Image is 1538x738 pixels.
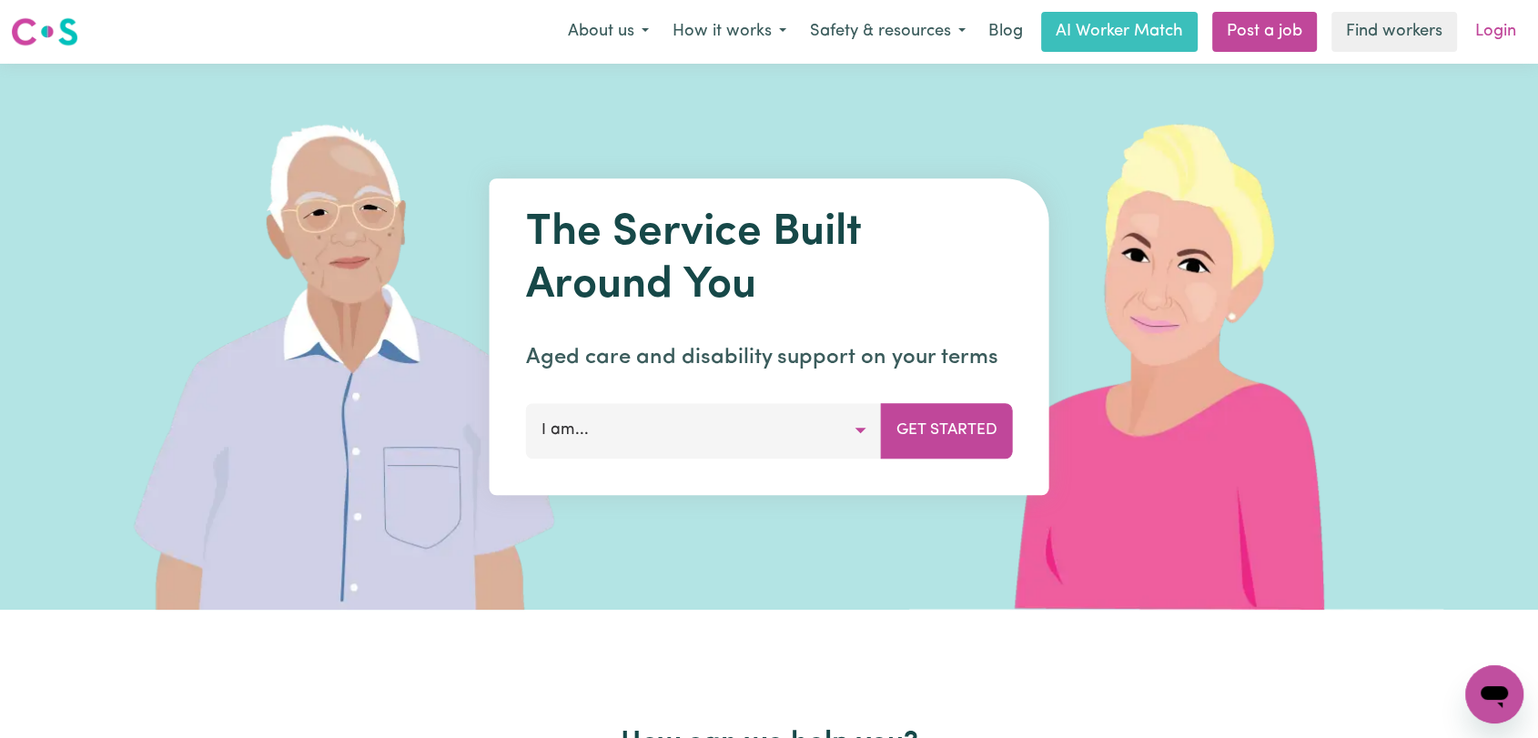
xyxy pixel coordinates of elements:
iframe: Button to launch messaging window [1465,665,1523,723]
button: Get Started [881,403,1013,458]
a: Login [1464,12,1527,52]
p: Aged care and disability support on your terms [526,341,1013,374]
a: Find workers [1331,12,1457,52]
a: Blog [977,12,1034,52]
a: AI Worker Match [1041,12,1198,52]
h1: The Service Built Around You [526,207,1013,312]
button: I am... [526,403,882,458]
img: Careseekers logo [11,15,78,48]
a: Careseekers logo [11,11,78,53]
button: How it works [661,13,798,51]
button: About us [556,13,661,51]
a: Post a job [1212,12,1317,52]
button: Safety & resources [798,13,977,51]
